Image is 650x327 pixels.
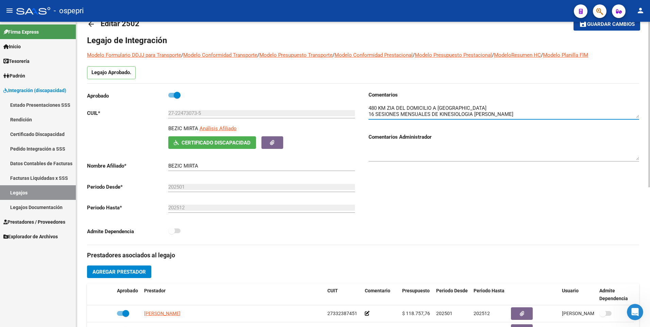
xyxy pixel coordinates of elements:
mat-icon: menu [5,6,14,15]
span: 27332387451 [327,311,357,316]
button: Guardar cambios [574,18,640,30]
span: Admite Dependencia [599,288,628,301]
span: Análisis Afiliado [200,125,237,132]
span: Integración (discapacidad) [3,87,66,94]
a: Modelo Conformidad Prestacional [335,52,413,58]
datatable-header-cell: CUIT [325,283,362,306]
a: Modelo Planilla FIM [543,52,588,58]
p: Legajo Aprobado. [87,66,136,79]
mat-icon: save [579,20,587,28]
span: Prestadores / Proveedores [3,218,65,226]
span: Periodo Desde [436,288,468,293]
span: Guardar cambios [587,21,635,28]
span: 202512 [474,311,490,316]
span: CUIT [327,288,338,293]
p: Periodo Desde [87,183,168,191]
span: 202501 [436,311,452,316]
p: BEZIC MIRTA [168,125,198,132]
datatable-header-cell: Periodo Hasta [471,283,508,306]
p: CUIL [87,109,168,117]
mat-icon: person [636,6,645,15]
h3: Prestadores asociados al legajo [87,251,639,260]
p: Aprobado [87,92,168,100]
span: Prestador [144,288,166,293]
span: Firma Express [3,28,39,36]
a: Modelo Presupuesto Prestacional [415,52,492,58]
datatable-header-cell: Presupuesto [399,283,433,306]
span: Padrón [3,72,25,80]
a: ModeloResumen HC [494,52,541,58]
span: Aprobado [117,288,138,293]
button: Agregar Prestador [87,265,151,278]
iframe: Intercom live chat [627,304,643,320]
span: Periodo Hasta [474,288,504,293]
p: Admite Dependencia [87,228,168,235]
span: Comentario [365,288,390,293]
span: Tesorería [3,57,30,65]
a: Modelo Presupuesto Transporte [259,52,332,58]
button: Certificado Discapacidad [168,136,256,149]
p: Nombre Afiliado [87,162,168,170]
mat-icon: arrow_back [87,20,95,28]
span: [PERSON_NAME] [DATE] [562,311,615,316]
span: $ 118.757,76 [402,311,430,316]
span: Explorador de Archivos [3,233,58,240]
h3: Comentarios [369,91,639,99]
datatable-header-cell: Comentario [362,283,399,306]
span: Presupuesto [402,288,430,293]
datatable-header-cell: Periodo Desde [433,283,471,306]
datatable-header-cell: Aprobado [114,283,141,306]
a: Modelo Conformidad Transporte [183,52,257,58]
span: [PERSON_NAME] [144,311,181,316]
datatable-header-cell: Usuario [559,283,597,306]
span: Certificado Discapacidad [182,140,251,146]
h1: Legajo de Integración [87,35,639,46]
span: - ospepri [54,3,84,18]
span: Editar 2502 [101,19,139,28]
span: Inicio [3,43,21,50]
datatable-header-cell: Admite Dependencia [597,283,634,306]
h3: Comentarios Administrador [369,133,639,141]
p: Periodo Hasta [87,204,168,211]
a: Modelo Formulario DDJJ para Transporte [87,52,181,58]
span: Usuario [562,288,579,293]
span: Agregar Prestador [92,269,146,275]
datatable-header-cell: Prestador [141,283,325,306]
